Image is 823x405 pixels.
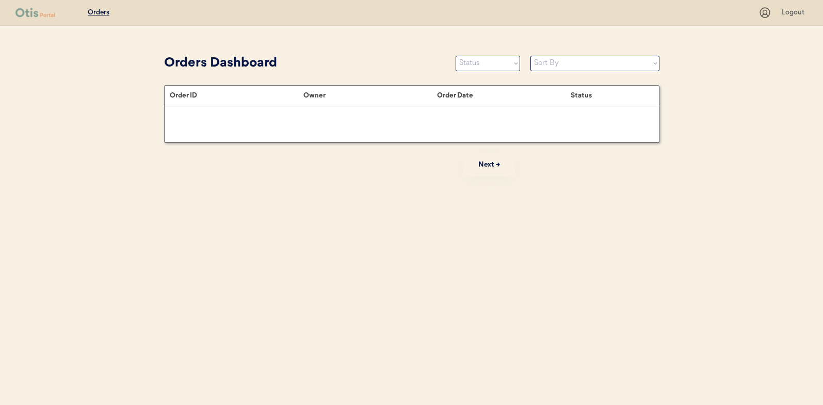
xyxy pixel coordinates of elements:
[303,91,437,100] div: Owner
[437,91,571,100] div: Order Date
[571,91,648,100] div: Status
[164,54,445,73] div: Orders Dashboard
[463,153,515,176] button: Next →
[782,8,808,18] div: Logout
[88,9,109,16] u: Orders
[170,91,303,100] div: Order ID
